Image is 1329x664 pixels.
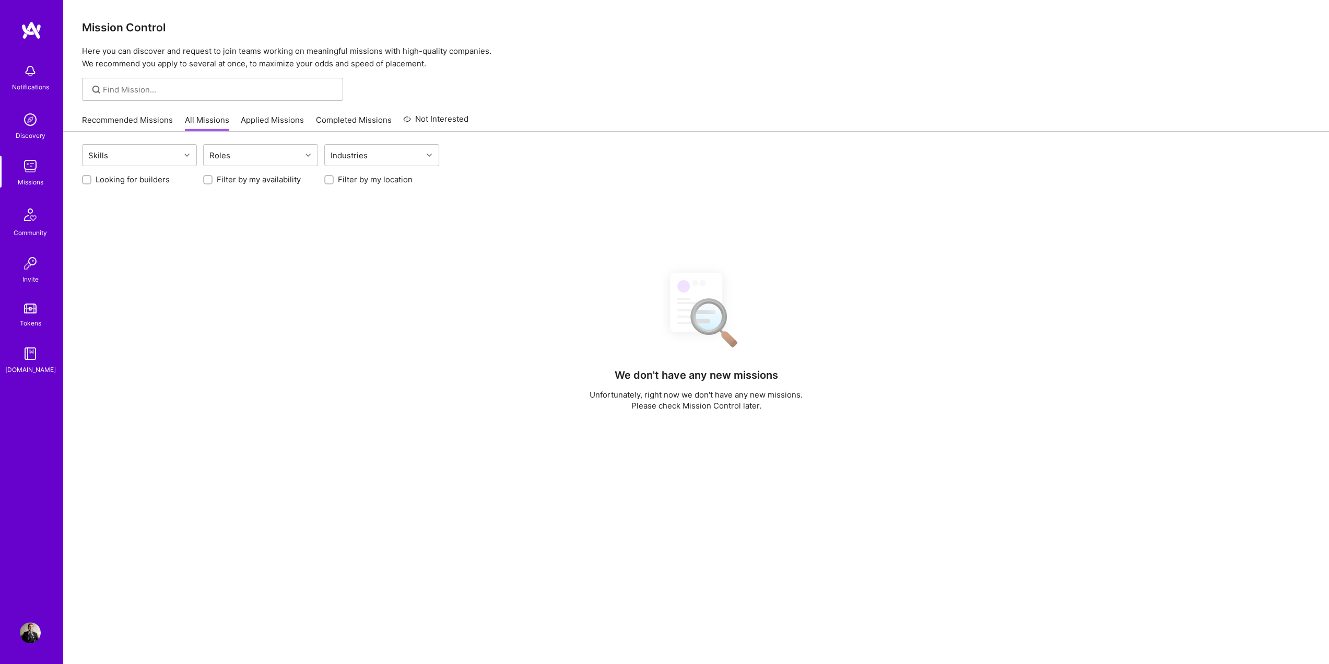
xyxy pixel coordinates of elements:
[217,174,301,185] label: Filter by my availability
[24,304,37,313] img: tokens
[14,227,47,238] div: Community
[17,622,43,643] a: User Avatar
[103,84,335,95] input: Find Mission...
[652,263,740,355] img: No Results
[241,114,304,132] a: Applied Missions
[5,364,56,375] div: [DOMAIN_NAME]
[338,174,413,185] label: Filter by my location
[86,148,111,163] div: Skills
[305,153,311,158] i: icon Chevron
[20,343,41,364] img: guide book
[21,21,42,40] img: logo
[18,177,43,188] div: Missions
[90,84,102,96] i: icon SearchGrey
[590,400,803,411] p: Please check Mission Control later.
[82,21,1310,34] h3: Mission Control
[22,274,39,285] div: Invite
[615,369,778,381] h4: We don't have any new missions
[184,153,190,158] i: icon Chevron
[20,156,41,177] img: teamwork
[328,148,370,163] div: Industries
[403,113,468,132] a: Not Interested
[16,130,45,141] div: Discovery
[20,61,41,81] img: bell
[185,114,229,132] a: All Missions
[20,109,41,130] img: discovery
[20,622,41,643] img: User Avatar
[207,148,233,163] div: Roles
[96,174,170,185] label: Looking for builders
[20,318,41,329] div: Tokens
[82,114,173,132] a: Recommended Missions
[316,114,392,132] a: Completed Missions
[12,81,49,92] div: Notifications
[590,389,803,400] p: Unfortunately, right now we don't have any new missions.
[82,45,1310,70] p: Here you can discover and request to join teams working on meaningful missions with high-quality ...
[18,202,43,227] img: Community
[20,253,41,274] img: Invite
[427,153,432,158] i: icon Chevron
